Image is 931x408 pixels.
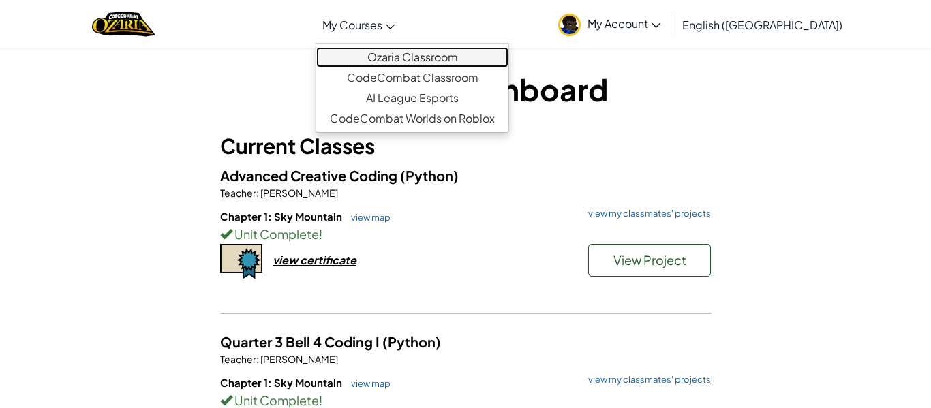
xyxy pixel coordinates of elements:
[92,10,155,38] img: Home
[400,167,459,184] span: (Python)
[232,226,319,242] span: Unit Complete
[220,187,256,199] span: Teacher
[220,131,711,161] h3: Current Classes
[588,244,711,277] button: View Project
[587,16,660,31] span: My Account
[220,376,344,389] span: Chapter 1: Sky Mountain
[344,378,391,389] a: view map
[256,187,259,199] span: :
[92,10,155,38] a: Ozaria by CodeCombat logo
[220,210,344,223] span: Chapter 1: Sky Mountain
[344,212,391,223] a: view map
[319,226,322,242] span: !
[551,3,667,46] a: My Account
[322,18,382,32] span: My Courses
[682,18,842,32] span: English ([GEOGRAPHIC_DATA])
[273,253,356,267] div: view certificate
[220,167,400,184] span: Advanced Creative Coding
[613,252,686,268] span: View Project
[316,108,508,129] a: CodeCombat Worlds on Roblox
[675,6,849,43] a: English ([GEOGRAPHIC_DATA])
[382,333,441,350] span: (Python)
[220,68,711,110] h1: Student Dashboard
[220,244,262,279] img: certificate-icon.png
[581,209,711,218] a: view my classmates' projects
[232,392,319,408] span: Unit Complete
[581,375,711,384] a: view my classmates' projects
[220,333,382,350] span: Quarter 3 Bell 4 Coding I
[316,88,508,108] a: AI League Esports
[259,187,338,199] span: [PERSON_NAME]
[319,392,322,408] span: !
[316,47,508,67] a: Ozaria Classroom
[316,6,401,43] a: My Courses
[259,353,338,365] span: [PERSON_NAME]
[256,353,259,365] span: :
[558,14,581,36] img: avatar
[220,253,356,267] a: view certificate
[220,353,256,365] span: Teacher
[316,67,508,88] a: CodeCombat Classroom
